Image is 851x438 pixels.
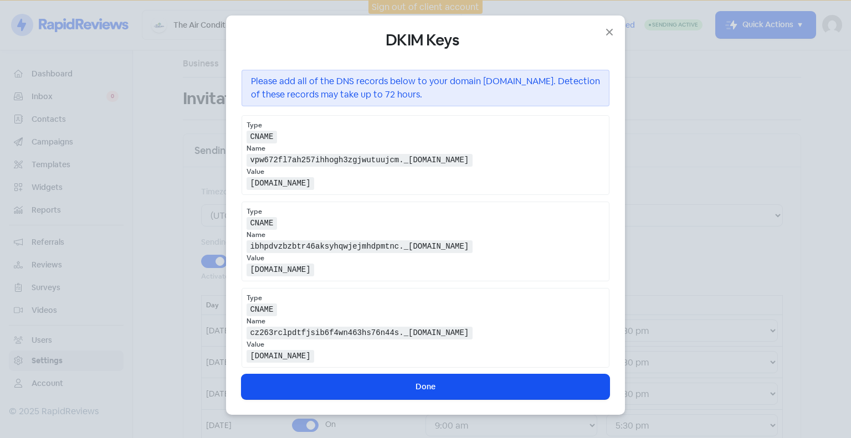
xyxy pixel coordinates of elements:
kbd: CNAME [247,303,277,316]
kbd: cz263rclpdtfjsib6f4wn463hs76n44s._[DOMAIN_NAME] [247,327,473,339]
button: Done [242,374,609,399]
div: Name [247,143,604,153]
div: Name [247,230,604,240]
div: Value [247,339,604,349]
div: Please add all of the DNS records below to your domain [DOMAIN_NAME]. Detection of these records ... [242,70,609,106]
kbd: vpw672fl7ah257ihhogh3zgjwutuujcm._[DOMAIN_NAME] [247,154,473,166]
kbd: [DOMAIN_NAME] [247,264,314,276]
div: Name [247,316,604,326]
kbd: ibhpdvzbzbtr46aksyhqwjejmhdpmtnc._[DOMAIN_NAME] [247,240,473,253]
div: Type [247,293,604,303]
kbd: [DOMAIN_NAME] [247,350,314,362]
h4: DKIM Keys [242,31,609,50]
div: Value [247,253,604,263]
kbd: CNAME [247,131,277,143]
kbd: [DOMAIN_NAME] [247,177,314,189]
kbd: CNAME [247,217,277,229]
div: Value [247,167,604,177]
div: Type [247,120,604,130]
div: Type [247,207,604,217]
